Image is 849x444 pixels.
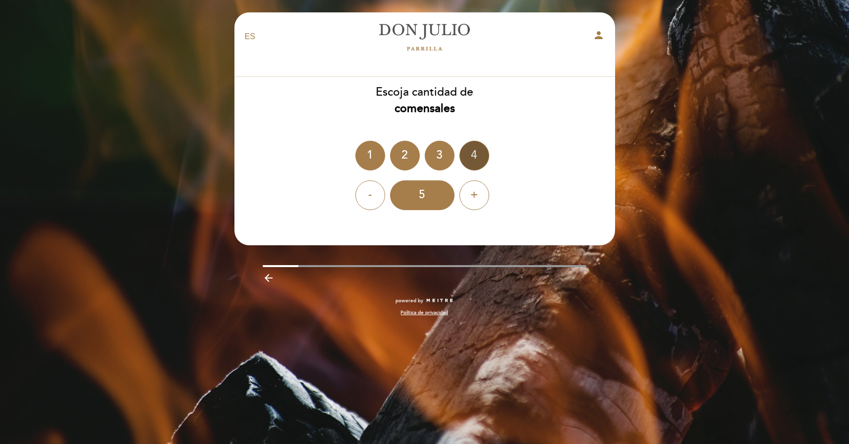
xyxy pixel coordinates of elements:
[400,309,448,316] a: Política de privacidad
[234,84,616,117] div: Escoja cantidad de
[459,180,489,210] div: +
[355,141,385,170] div: 1
[263,272,275,284] i: arrow_backward
[593,29,605,41] i: person
[363,23,487,51] a: [PERSON_NAME]
[593,29,605,45] button: person
[355,180,385,210] div: -
[425,141,454,170] div: 3
[390,180,454,210] div: 5
[390,141,420,170] div: 2
[396,297,454,304] a: powered by
[395,102,455,115] b: comensales
[459,141,489,170] div: 4
[396,297,423,304] span: powered by
[426,298,454,303] img: MEITRE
